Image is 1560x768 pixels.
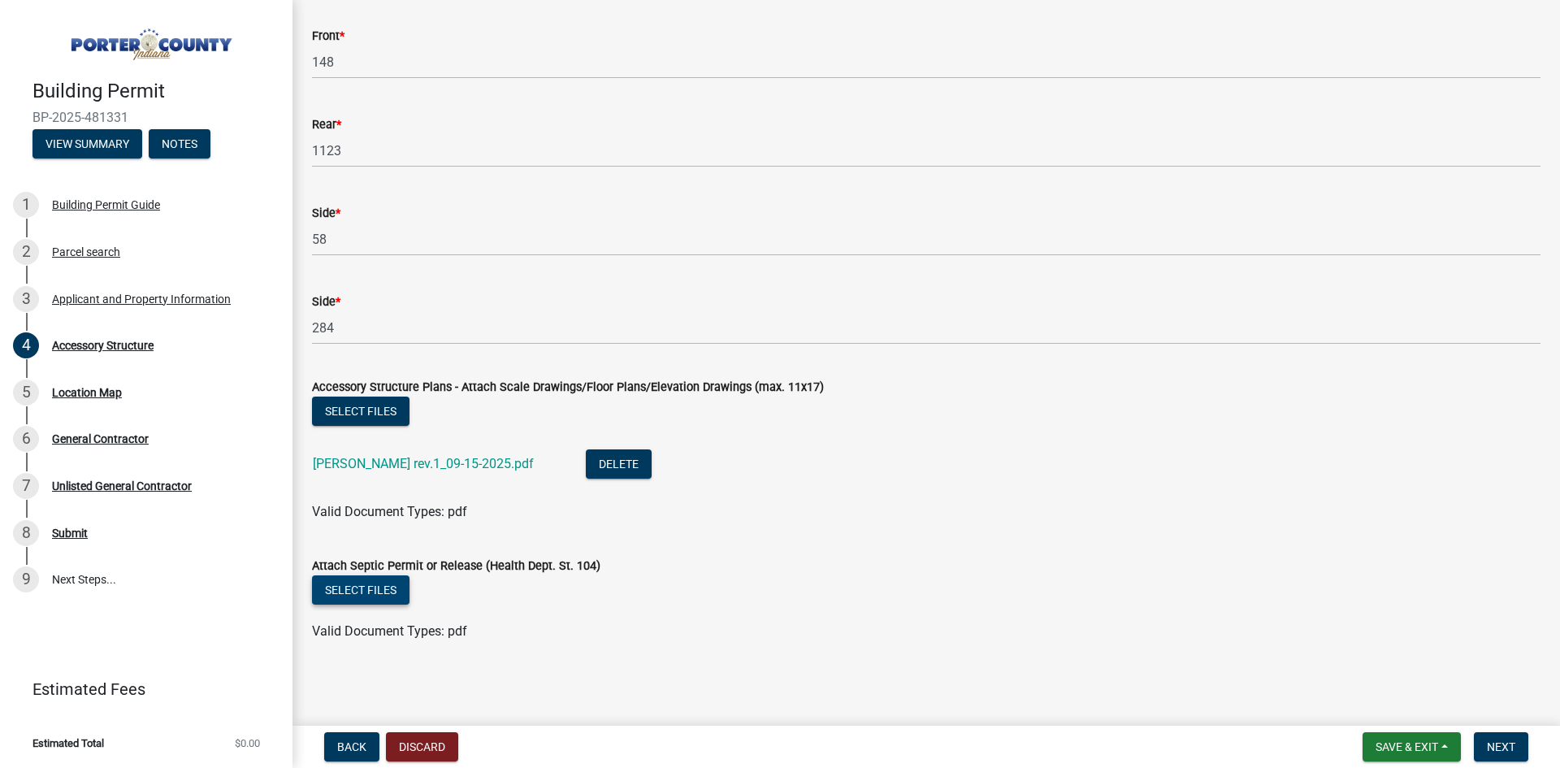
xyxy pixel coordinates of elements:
[149,129,210,158] button: Notes
[313,456,534,471] a: [PERSON_NAME] rev.1_09-15-2025.pdf
[1376,740,1438,753] span: Save & Exit
[13,286,39,312] div: 3
[32,110,260,125] span: BP-2025-481331
[13,192,39,218] div: 1
[13,566,39,592] div: 9
[312,575,409,605] button: Select files
[52,199,160,210] div: Building Permit Guide
[13,380,39,406] div: 5
[13,239,39,265] div: 2
[52,387,122,398] div: Location Map
[1487,740,1515,753] span: Next
[586,458,652,473] wm-modal-confirm: Delete Document
[312,208,340,219] label: Side
[312,561,600,572] label: Attach Septic Permit or Release (Health Dept. St. 104)
[13,673,266,705] a: Estimated Fees
[324,732,379,761] button: Back
[52,340,154,351] div: Accessory Structure
[32,17,266,63] img: Porter County, Indiana
[312,119,341,131] label: Rear
[13,332,39,358] div: 4
[1363,732,1461,761] button: Save & Exit
[52,433,149,445] div: General Contractor
[312,297,340,308] label: Side
[32,138,142,151] wm-modal-confirm: Summary
[32,129,142,158] button: View Summary
[386,732,458,761] button: Discard
[312,623,467,639] span: Valid Document Types: pdf
[52,527,88,539] div: Submit
[312,397,409,426] button: Select files
[337,740,366,753] span: Back
[235,738,260,748] span: $0.00
[13,473,39,499] div: 7
[52,293,231,305] div: Applicant and Property Information
[1474,732,1528,761] button: Next
[32,738,104,748] span: Estimated Total
[52,246,120,258] div: Parcel search
[32,80,279,103] h4: Building Permit
[312,504,467,519] span: Valid Document Types: pdf
[52,480,192,492] div: Unlisted General Contractor
[586,449,652,479] button: Delete
[149,138,210,151] wm-modal-confirm: Notes
[312,382,824,393] label: Accessory Structure Plans - Attach Scale Drawings/Floor Plans/Elevation Drawings (max. 11x17)
[13,426,39,452] div: 6
[312,31,344,42] label: Front
[13,520,39,546] div: 8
